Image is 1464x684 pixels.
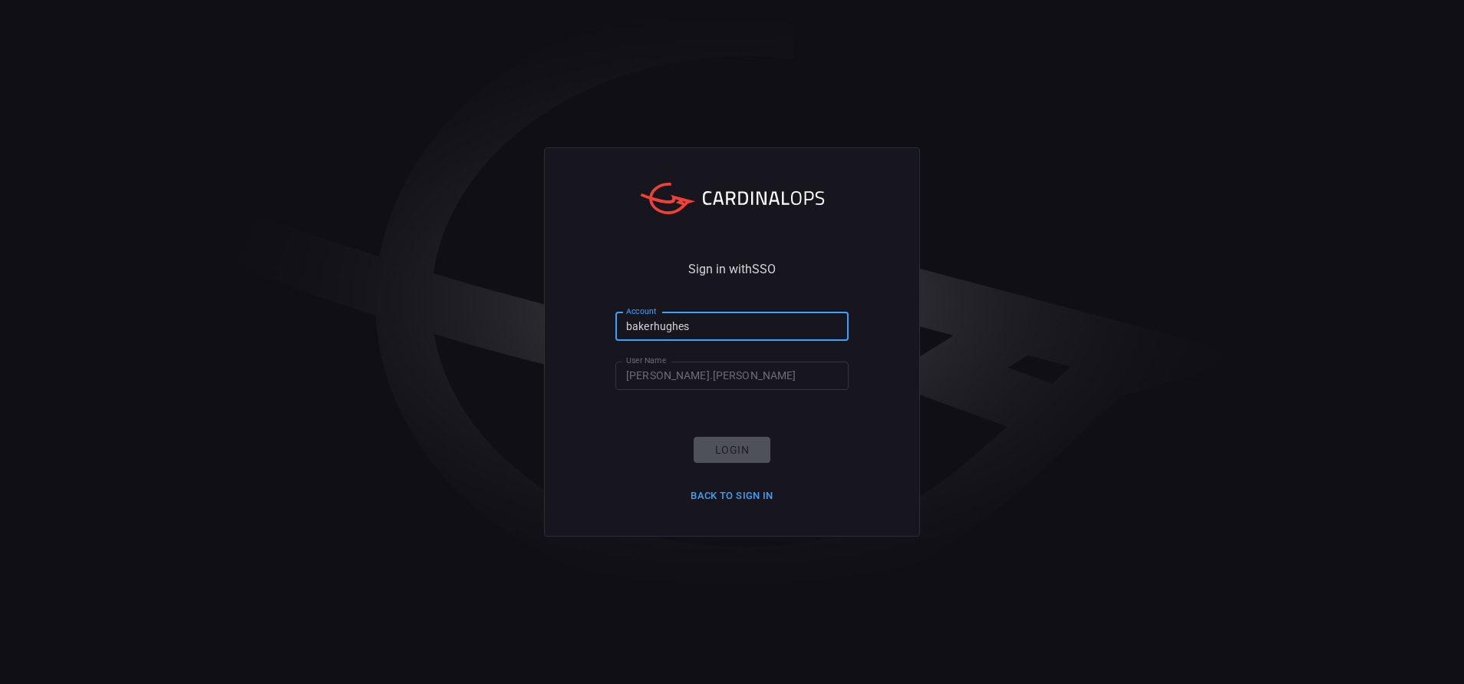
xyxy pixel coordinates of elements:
[615,362,849,390] input: Type your user name
[626,355,666,366] label: User Name
[626,306,657,317] label: Account
[681,484,783,508] button: Back to Sign in
[688,263,776,276] span: Sign in with SSO
[615,312,849,341] input: Type your account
